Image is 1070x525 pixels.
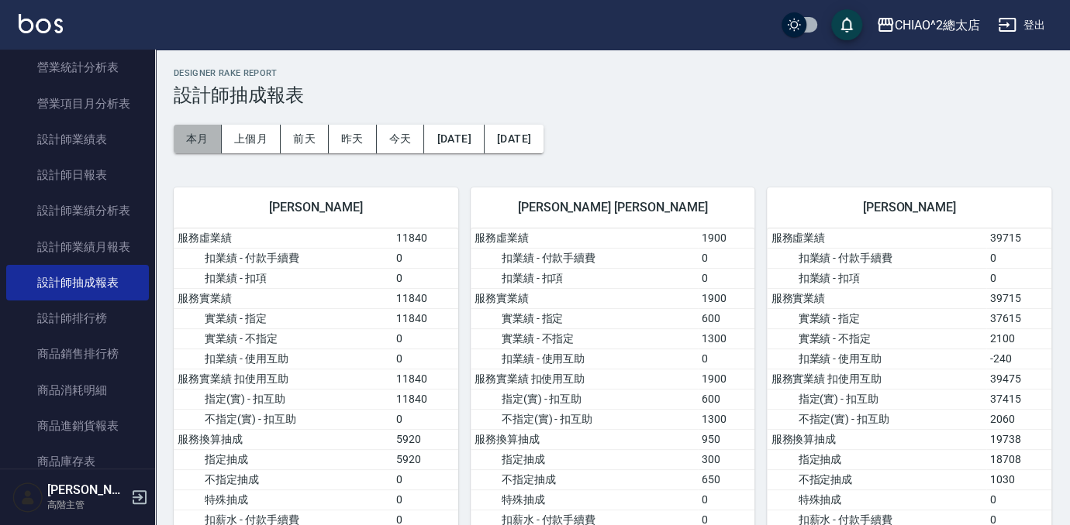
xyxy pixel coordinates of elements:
[392,348,457,369] td: 0
[471,449,698,469] td: 指定抽成
[698,449,755,469] td: 300
[471,469,698,489] td: 不指定抽成
[986,389,1051,409] td: 37415
[6,372,149,408] a: 商品消耗明細
[471,268,698,288] td: 扣業績 - 扣項
[174,308,392,328] td: 實業績 - 指定
[986,449,1051,469] td: 18708
[192,200,440,215] span: [PERSON_NAME]
[222,125,281,153] button: 上個月
[986,429,1051,449] td: 19738
[698,328,755,348] td: 1300
[47,498,126,512] p: 高階主管
[392,489,457,510] td: 0
[986,228,1051,249] td: 39715
[698,288,755,308] td: 1900
[174,248,392,268] td: 扣業績 - 付款手續費
[698,369,755,389] td: 1900
[767,328,985,348] td: 實業績 - 不指定
[392,268,457,288] td: 0
[6,122,149,157] a: 設計師業績表
[392,469,457,489] td: 0
[392,308,457,328] td: 11840
[471,369,698,389] td: 服務實業績 扣使用互助
[174,228,392,249] td: 服務虛業績
[471,248,698,268] td: 扣業績 - 付款手續費
[767,348,985,369] td: 扣業績 - 使用互助
[174,489,392,510] td: 特殊抽成
[6,444,149,479] a: 商品庫存表
[471,489,698,510] td: 特殊抽成
[47,482,126,498] h5: [PERSON_NAME]
[986,268,1051,288] td: 0
[392,449,457,469] td: 5920
[471,288,698,308] td: 服務實業績
[698,268,755,288] td: 0
[392,328,457,348] td: 0
[698,248,755,268] td: 0
[767,449,985,469] td: 指定抽成
[424,125,484,153] button: [DATE]
[392,389,457,409] td: 11840
[767,409,985,429] td: 不指定(實) - 扣互助
[698,469,755,489] td: 650
[6,336,149,372] a: 商品銷售排行榜
[281,125,329,153] button: 前天
[785,200,1033,215] span: [PERSON_NAME]
[767,429,985,449] td: 服務換算抽成
[174,328,392,348] td: 實業績 - 不指定
[19,14,63,33] img: Logo
[986,489,1051,510] td: 0
[6,50,149,85] a: 營業統計分析表
[471,348,698,369] td: 扣業績 - 使用互助
[174,449,392,469] td: 指定抽成
[986,409,1051,429] td: 2060
[392,288,457,308] td: 11840
[174,68,1051,78] h2: Designer Rake Report
[174,288,392,308] td: 服務實業績
[392,248,457,268] td: 0
[986,469,1051,489] td: 1030
[698,228,755,249] td: 1900
[174,84,1051,106] h3: 設計師抽成報表
[392,409,457,429] td: 0
[12,482,43,513] img: Person
[392,228,457,249] td: 11840
[392,429,457,449] td: 5920
[767,469,985,489] td: 不指定抽成
[698,489,755,510] td: 0
[6,265,149,300] a: 設計師抽成報表
[392,369,457,389] td: 11840
[471,308,698,328] td: 實業績 - 指定
[174,348,392,369] td: 扣業績 - 使用互助
[489,200,737,215] span: [PERSON_NAME] [PERSON_NAME]
[485,125,544,153] button: [DATE]
[986,328,1051,348] td: 2100
[6,86,149,122] a: 營業項目月分析表
[767,308,985,328] td: 實業績 - 指定
[698,348,755,369] td: 0
[698,409,755,429] td: 1300
[986,308,1051,328] td: 37615
[377,125,425,153] button: 今天
[174,469,392,489] td: 不指定抽成
[174,429,392,449] td: 服務換算抽成
[767,288,985,308] td: 服務實業績
[6,229,149,265] a: 設計師業績月報表
[471,429,698,449] td: 服務換算抽成
[174,268,392,288] td: 扣業績 - 扣項
[6,193,149,228] a: 設計師業績分析表
[986,369,1051,389] td: 39475
[329,125,377,153] button: 昨天
[986,348,1051,369] td: -240
[698,389,755,409] td: 600
[698,429,755,449] td: 950
[174,125,222,153] button: 本月
[986,248,1051,268] td: 0
[471,328,698,348] td: 實業績 - 不指定
[895,15,980,35] div: CHIAO^2總太店
[6,300,149,336] a: 設計師排行榜
[471,228,698,249] td: 服務虛業績
[471,409,698,429] td: 不指定(實) - 扣互助
[698,308,755,328] td: 600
